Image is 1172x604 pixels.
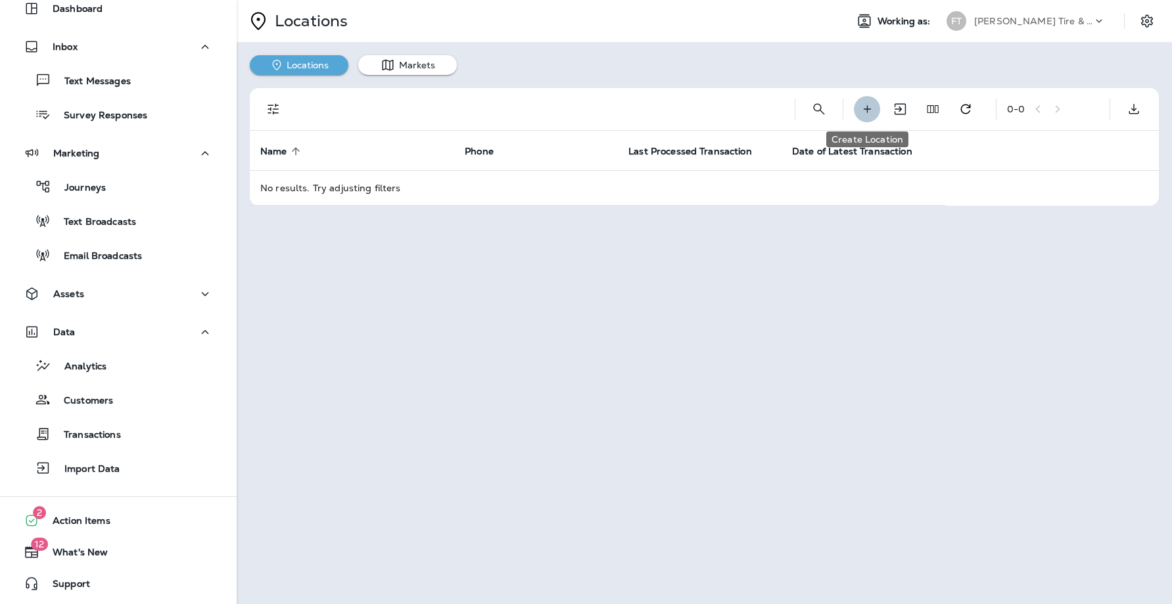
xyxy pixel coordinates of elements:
[250,55,348,75] button: Locations
[13,66,223,94] button: Text Messages
[1121,96,1147,122] button: Export as CSV
[13,352,223,379] button: Analytics
[13,386,223,413] button: Customers
[887,96,913,122] button: Import Locations
[13,570,223,597] button: Support
[878,16,933,27] span: Working as:
[13,207,223,235] button: Text Broadcasts
[39,547,108,563] span: What's New
[51,182,106,195] p: Journeys
[13,281,223,307] button: Assets
[260,96,287,122] button: Filters
[465,146,494,157] span: Phone
[792,145,929,157] span: Date of Latest Transaction
[1135,9,1159,33] button: Settings
[51,216,136,229] p: Text Broadcasts
[260,146,287,157] span: Name
[974,16,1092,26] p: [PERSON_NAME] Tire & Auto Service
[358,55,457,75] button: Markets
[1007,104,1025,114] div: 0 - 0
[39,578,90,594] span: Support
[826,131,908,147] div: Create Location
[260,145,304,157] span: Name
[51,395,113,407] p: Customers
[51,361,106,373] p: Analytics
[53,148,99,158] p: Marketing
[952,102,979,114] span: Refresh transaction statistics
[51,463,120,476] p: Import Data
[39,515,110,531] span: Action Items
[51,429,121,442] p: Transactions
[13,507,223,534] button: 2Action Items
[628,146,752,157] span: Last Processed Transaction
[13,454,223,482] button: Import Data
[13,140,223,166] button: Marketing
[792,146,912,157] span: Date of Latest Transaction
[250,170,945,205] td: No results. Try adjusting filters
[51,110,147,122] p: Survey Responses
[31,538,48,551] span: 12
[51,76,131,88] p: Text Messages
[51,250,142,263] p: Email Broadcasts
[53,3,103,14] p: Dashboard
[13,319,223,345] button: Data
[465,145,511,157] span: Phone
[854,96,880,122] button: Create Location
[920,96,946,122] button: Edit Fields
[806,96,832,122] button: Search Locations
[53,327,76,337] p: Data
[53,41,78,52] p: Inbox
[33,506,46,519] span: 2
[270,11,348,31] p: Locations
[947,11,966,31] div: FT
[13,539,223,565] button: 12What's New
[13,241,223,269] button: Email Broadcasts
[13,101,223,128] button: Survey Responses
[13,34,223,60] button: Inbox
[13,420,223,448] button: Transactions
[13,173,223,200] button: Journeys
[628,145,769,157] span: Last Processed Transaction
[53,289,84,299] p: Assets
